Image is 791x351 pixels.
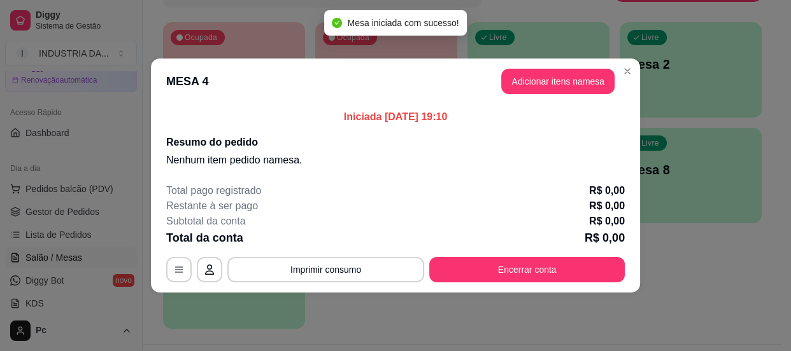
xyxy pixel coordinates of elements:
[166,183,261,198] p: Total pago registrado
[429,257,625,282] button: Encerrar conta
[617,61,638,81] button: Close
[166,109,625,125] p: Iniciada [DATE] 19:10
[332,18,342,28] span: check-circle
[589,183,625,198] p: R$ 0,00
[227,257,424,282] button: Imprimir consumo
[347,18,459,28] span: Mesa iniciada com sucesso!
[585,229,625,247] p: R$ 0,00
[589,214,625,229] p: R$ 0,00
[166,135,625,150] h2: Resumo do pedido
[166,198,258,214] p: Restante à ser pago
[501,69,615,94] button: Adicionar itens namesa
[166,153,625,168] p: Nenhum item pedido na mesa .
[589,198,625,214] p: R$ 0,00
[151,59,640,104] header: MESA 4
[166,214,246,229] p: Subtotal da conta
[166,229,243,247] p: Total da conta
